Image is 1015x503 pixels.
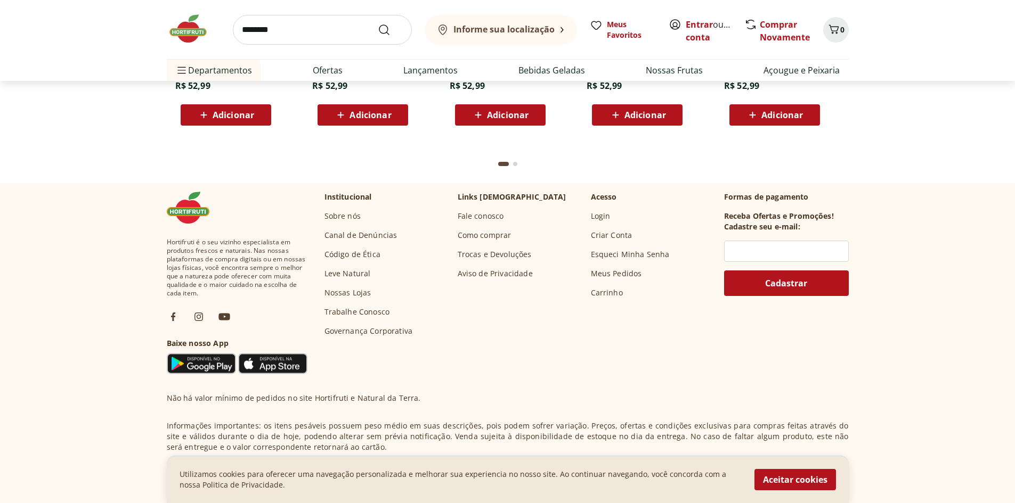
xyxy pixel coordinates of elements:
a: Criar conta [686,19,744,43]
a: Como comprar [458,230,511,241]
a: Carrinho [591,287,623,298]
a: Login [591,211,611,221]
h3: Receba Ofertas e Promoções! [724,211,834,221]
span: 0 [840,24,845,35]
span: Adicionar [350,111,391,119]
button: Adicionar [592,104,683,126]
button: Cadastrar [724,270,849,296]
img: ig [192,310,205,323]
p: Acesso [591,192,617,202]
a: Meus Favoritos [590,19,656,40]
span: R$ 52,99 [312,80,347,92]
a: Código de Ética [324,249,380,260]
button: Adicionar [729,104,820,126]
a: Lançamentos [403,64,458,77]
button: Informe sua localização [425,15,577,45]
span: Adicionar [761,111,803,119]
button: Adicionar [181,104,271,126]
a: Criar Conta [591,230,632,241]
span: Adicionar [487,111,529,119]
p: Links [DEMOGRAPHIC_DATA] [458,192,566,202]
a: Esqueci Minha Senha [591,249,670,260]
p: Utilizamos cookies para oferecer uma navegação personalizada e melhorar sua experiencia no nosso ... [180,469,742,490]
button: Aceitar cookies [754,469,836,490]
button: Submit Search [378,23,403,36]
a: Fale conosco [458,211,504,221]
a: Meus Pedidos [591,268,642,279]
button: Adicionar [318,104,408,126]
button: Go to page 2 from fs-carousel [511,151,519,177]
a: Açougue e Peixaria [764,64,840,77]
a: Leve Natural [324,268,371,279]
p: Formas de pagamento [724,192,849,202]
span: Cadastrar [765,279,807,287]
a: Trocas e Devoluções [458,249,532,260]
img: App Store Icon [238,353,307,374]
span: Hortifruti é o seu vizinho especialista em produtos frescos e naturais. Nas nossas plataformas de... [167,238,307,298]
button: Adicionar [455,104,546,126]
a: Nossas Frutas [646,64,703,77]
span: R$ 52,99 [724,80,759,92]
img: Google Play Icon [167,353,236,374]
img: Hortifruti [167,13,220,45]
button: Current page from fs-carousel [496,151,511,177]
a: Canal de Denúncias [324,230,397,241]
span: Meus Favoritos [607,19,656,40]
button: Menu [175,57,188,83]
a: Nossas Lojas [324,287,371,298]
a: Bebidas Geladas [518,64,585,77]
h3: Baixe nosso App [167,338,307,349]
span: Departamentos [175,57,252,83]
img: fb [167,310,180,323]
span: ou [686,18,733,44]
b: Informe sua localização [453,23,555,35]
a: Entrar [686,19,713,30]
span: Adicionar [624,111,666,119]
span: R$ 52,99 [587,80,622,92]
img: Hortifruti [167,192,220,224]
span: R$ 52,99 [450,80,485,92]
a: Trabalhe Conosco [324,307,390,317]
span: R$ 52,99 [175,80,210,92]
h3: Cadastre seu e-mail: [724,221,800,232]
img: ytb [218,310,231,323]
a: Ofertas [313,64,343,77]
a: Governança Corporativa [324,326,413,336]
p: Informações importantes: os itens pesáveis possuem peso médio em suas descrições, pois podem sofr... [167,420,849,452]
p: Institucional [324,192,372,202]
input: search [233,15,412,45]
a: Sobre nós [324,211,361,221]
p: Não há valor mínimo de pedidos no site Hortifruti e Natural da Terra. [167,393,421,403]
button: Carrinho [823,17,849,43]
span: Adicionar [213,111,254,119]
a: Aviso de Privacidade [458,268,533,279]
a: Comprar Novamente [760,19,810,43]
